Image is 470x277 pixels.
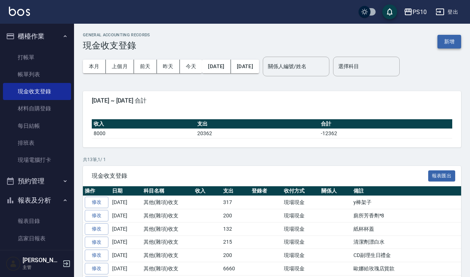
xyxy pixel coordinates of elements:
[3,230,71,247] a: 店家日報表
[106,60,134,73] button: 上個月
[202,60,231,73] button: [DATE]
[3,213,71,230] a: 報表目錄
[282,249,319,262] td: 現場現金
[110,249,142,262] td: [DATE]
[282,262,319,276] td: 現場現金
[282,222,319,236] td: 現場現金
[282,186,319,196] th: 收付方式
[83,186,110,196] th: 操作
[142,249,193,262] td: 其他(雜項)收支
[319,129,452,138] td: -12362
[282,236,319,249] td: 現場現金
[142,222,193,236] td: 其他(雜項)收支
[85,197,108,208] a: 修改
[3,117,71,134] a: 每日結帳
[83,33,150,37] h2: GENERAL ACCOUNTING RECORDS
[83,60,106,73] button: 本月
[92,119,195,129] th: 收入
[3,191,71,210] button: 報表及分析
[142,209,193,223] td: 其他(雜項)收支
[23,257,60,264] h5: [PERSON_NAME]
[195,119,319,129] th: 支出
[85,223,108,235] a: 修改
[85,210,108,221] a: 修改
[319,119,452,129] th: 合計
[437,35,461,49] button: 新增
[3,100,71,117] a: 材料自購登錄
[3,171,71,191] button: 預約管理
[428,170,456,182] button: 報表匯出
[221,262,250,276] td: 6660
[413,7,427,17] div: PS10
[110,196,142,209] td: [DATE]
[221,249,250,262] td: 200
[110,209,142,223] td: [DATE]
[180,60,202,73] button: 今天
[110,262,142,276] td: [DATE]
[193,186,222,196] th: 收入
[9,7,30,16] img: Logo
[92,129,195,138] td: 8000
[6,256,21,271] img: Person
[3,27,71,46] button: 櫃檯作業
[23,264,60,271] p: 主管
[3,151,71,168] a: 現場電腦打卡
[157,60,180,73] button: 昨天
[85,250,108,261] a: 修改
[110,222,142,236] td: [DATE]
[221,209,250,223] td: 200
[221,222,250,236] td: 132
[92,172,428,180] span: 現金收支登錄
[92,97,452,104] span: [DATE] ~ [DATE] 合計
[142,196,193,209] td: 其他(雜項)收支
[282,209,319,223] td: 現場現金
[250,186,282,196] th: 登錄者
[221,236,250,249] td: 215
[142,262,193,276] td: 其他(雜項)收支
[221,196,250,209] td: 317
[282,196,319,209] td: 現場現金
[319,186,352,196] th: 關係人
[134,60,157,73] button: 前天
[83,156,461,163] p: 共 13 筆, 1 / 1
[110,236,142,249] td: [DATE]
[382,4,397,19] button: save
[85,263,108,274] a: 修改
[401,4,430,20] button: PS10
[3,134,71,151] a: 排班表
[231,60,259,73] button: [DATE]
[142,236,193,249] td: 其他(雜項)收支
[85,237,108,248] a: 修改
[110,186,142,196] th: 日期
[437,38,461,45] a: 新增
[83,40,150,51] h3: 現金收支登錄
[3,66,71,83] a: 帳單列表
[3,247,71,264] a: 互助日報表
[221,186,250,196] th: 支出
[433,5,461,19] button: 登出
[428,172,456,179] a: 報表匯出
[3,83,71,100] a: 現金收支登錄
[142,186,193,196] th: 科目名稱
[195,129,319,138] td: 20362
[3,49,71,66] a: 打帳單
